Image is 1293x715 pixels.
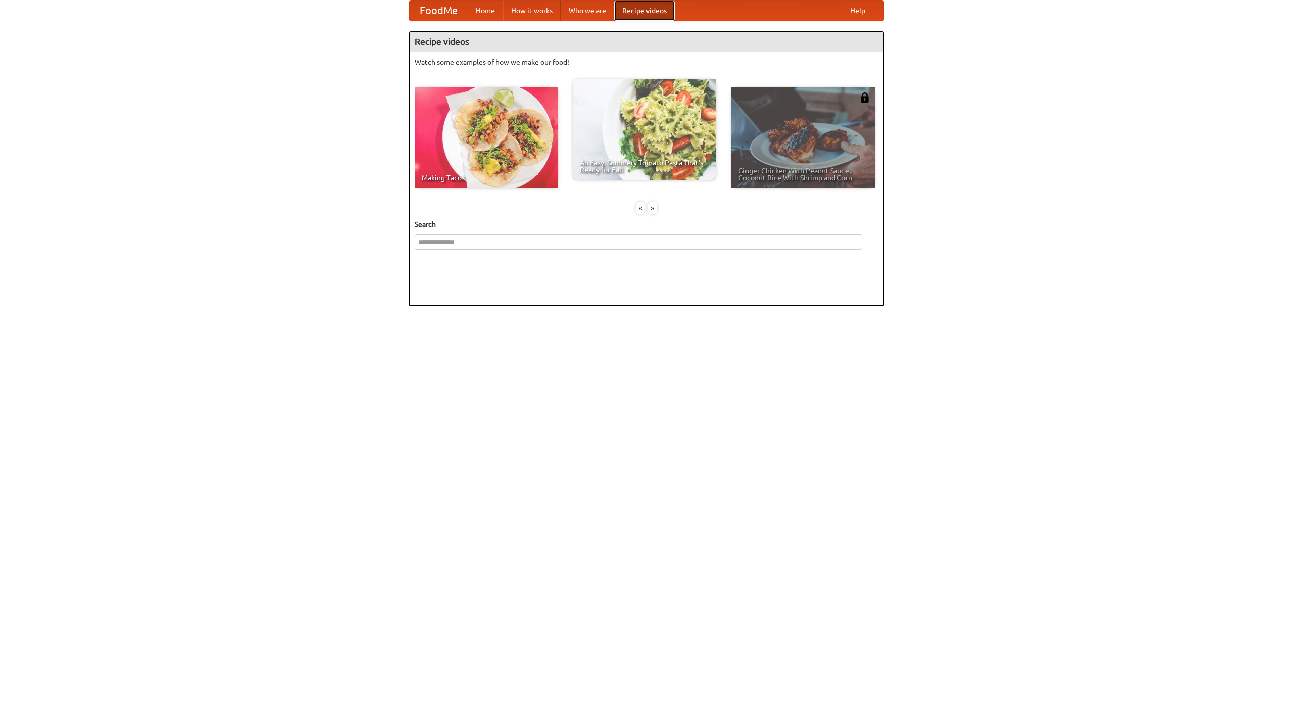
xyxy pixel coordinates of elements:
img: 483408.png [860,92,870,103]
span: Making Tacos [422,174,551,181]
div: » [648,202,657,214]
a: How it works [503,1,561,21]
a: An Easy, Summery Tomato Pasta That's Ready for Fall [573,79,716,180]
a: Who we are [561,1,614,21]
a: Help [842,1,873,21]
a: Home [468,1,503,21]
a: Making Tacos [415,87,558,188]
div: « [636,202,645,214]
a: FoodMe [410,1,468,21]
span: An Easy, Summery Tomato Pasta That's Ready for Fall [580,159,709,173]
p: Watch some examples of how we make our food! [415,57,878,67]
a: Recipe videos [614,1,675,21]
h5: Search [415,219,878,229]
h4: Recipe videos [410,32,883,52]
